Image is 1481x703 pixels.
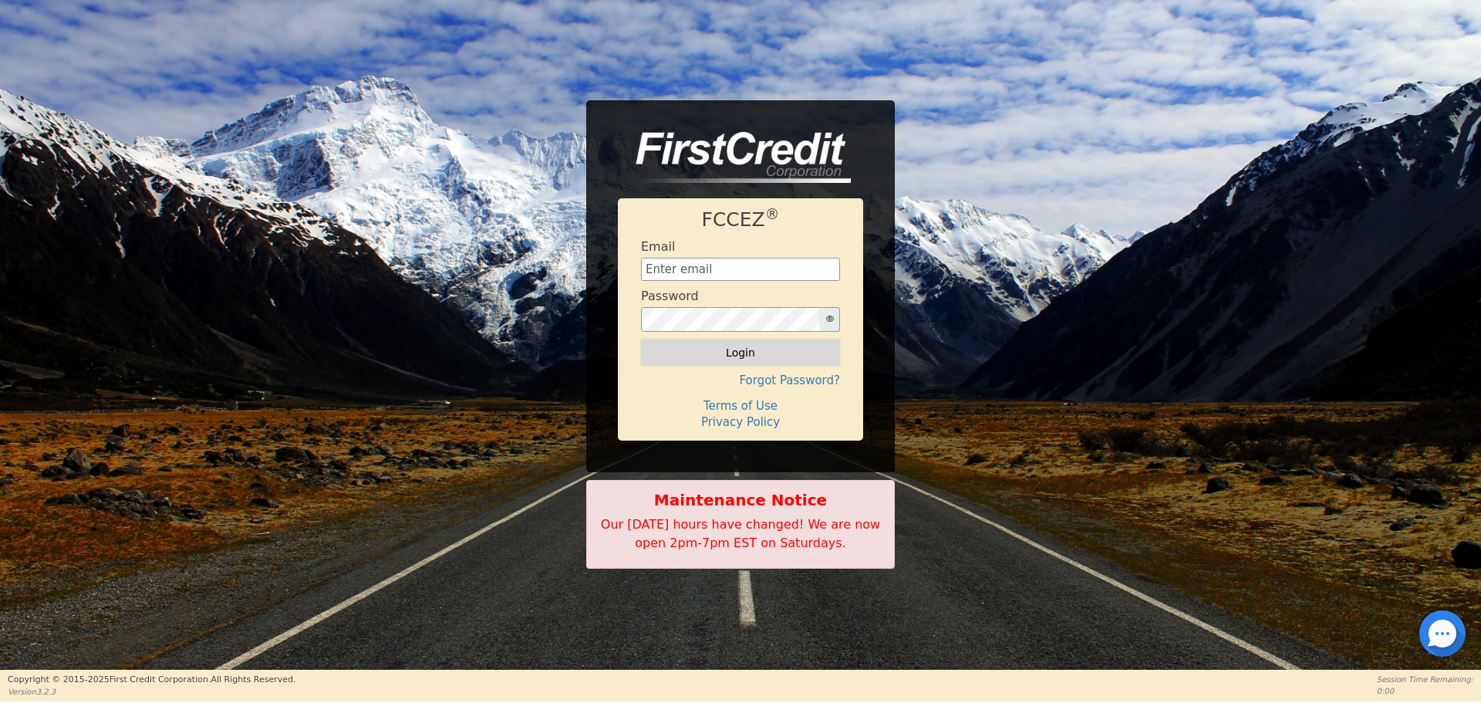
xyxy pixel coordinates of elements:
p: Copyright © 2015- 2025 First Credit Corporation. [8,674,295,687]
h4: Privacy Policy [641,415,840,429]
h4: Forgot Password? [641,373,840,387]
input: password [641,307,820,332]
button: Login [641,340,840,366]
h1: FCCEZ [641,208,840,232]
sup: ® [765,206,780,222]
h4: Email [641,239,675,254]
b: Maintenance Notice [595,488,886,512]
h4: Terms of Use [641,399,840,413]
input: Enter email [641,258,840,281]
span: Our [DATE] hours have changed! We are now open 2pm-7pm EST on Saturdays. [601,517,880,550]
p: Version 3.2.3 [8,686,295,698]
p: 0:00 [1377,685,1473,697]
img: logo-CMu_cnol.png [618,132,851,183]
p: Session Time Remaining: [1377,674,1473,685]
span: All Rights Reserved. [211,674,295,684]
h4: Password [641,289,699,303]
